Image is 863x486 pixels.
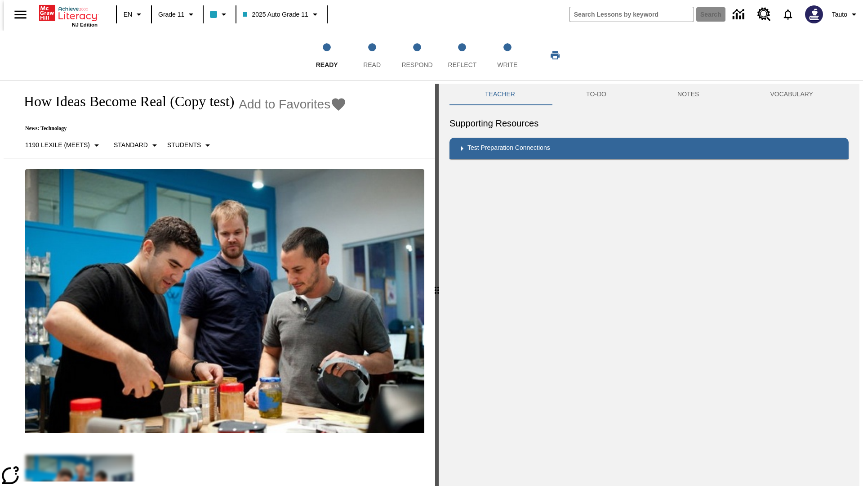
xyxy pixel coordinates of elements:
button: Open side menu [7,1,34,28]
button: Add to Favorites - How Ideas Become Real (Copy test) [239,96,347,112]
a: Data Center [727,2,752,27]
span: NJ Edition [72,22,98,27]
h1: How Ideas Become Real (Copy test) [14,93,234,110]
button: Read step 2 of 5 [346,31,398,80]
button: Write step 5 of 5 [481,31,534,80]
button: NOTES [642,84,734,105]
div: Test Preparation Connections [449,138,849,159]
button: Print [541,47,569,63]
a: Resource Center, Will open in new tab [752,2,776,27]
button: Language: EN, Select a language [120,6,148,22]
button: Select a new avatar [800,3,828,26]
span: EN [124,10,132,19]
h6: Supporting Resources [449,116,849,130]
button: Ready step 1 of 5 [301,31,353,80]
button: TO-DO [551,84,642,105]
span: Respond [401,61,432,68]
span: 2025 Auto Grade 11 [243,10,308,19]
p: Standard [114,140,148,150]
div: activity [439,84,859,486]
p: 1190 Lexile (Meets) [25,140,90,150]
p: News: Technology [14,125,347,132]
span: Grade 11 [158,10,184,19]
span: Write [497,61,517,68]
div: Instructional Panel Tabs [449,84,849,105]
div: Press Enter or Spacebar and then press right and left arrow keys to move the slider [435,84,439,486]
button: Class: 2025 Auto Grade 11, Select your class [239,6,324,22]
span: Add to Favorites [239,97,330,112]
img: Avatar [805,5,823,23]
button: Select Lexile, 1190 Lexile (Meets) [22,137,106,153]
span: Reflect [448,61,477,68]
button: VOCABULARY [734,84,849,105]
div: reading [4,84,435,481]
p: Test Preparation Connections [467,143,550,154]
div: Home [39,3,98,27]
button: Scaffolds, Standard [110,137,164,153]
img: Quirky founder Ben Kaufman tests a new product with co-worker Gaz Brown and product inventor Jon ... [25,169,424,433]
button: Grade: Grade 11, Select a grade [155,6,200,22]
button: Teacher [449,84,551,105]
button: Profile/Settings [828,6,863,22]
span: Ready [316,61,338,68]
button: Reflect step 4 of 5 [436,31,488,80]
button: Respond step 3 of 5 [391,31,443,80]
a: Notifications [776,3,800,26]
button: Class color is light blue. Change class color [206,6,233,22]
input: search field [569,7,694,22]
span: Read [363,61,381,68]
span: Tauto [832,10,847,19]
p: Students [167,140,201,150]
button: Select Student [164,137,217,153]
